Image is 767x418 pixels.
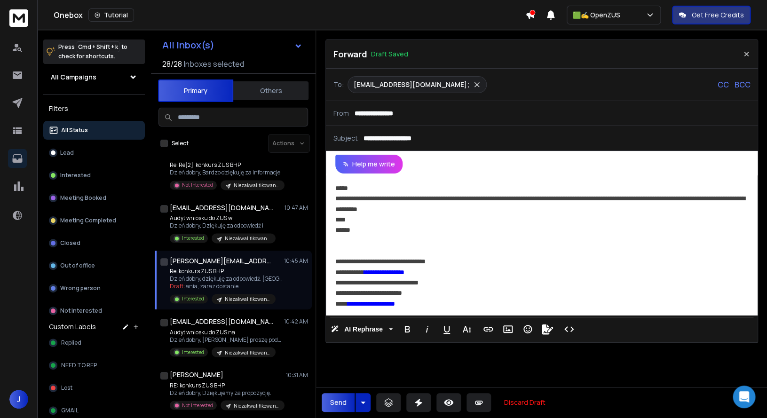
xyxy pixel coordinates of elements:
[225,235,270,242] p: Niezakwalifikowani 2025
[43,102,145,115] h3: Filters
[170,282,185,290] span: Draft:
[61,362,102,369] span: NEED TO REPLY
[43,379,145,397] button: Lost
[333,80,344,89] p: To:
[155,36,310,55] button: All Inbox(s)
[60,284,101,292] p: Wrong person
[170,268,283,275] p: Re: konkurs ZUS BHP
[43,256,145,275] button: Out of office
[733,386,755,408] div: Open Intercom Messenger
[692,10,744,20] p: Get Free Credits
[284,318,308,325] p: 10:42 AM
[170,336,283,343] p: Dzień dobry, [PERSON_NAME] proszę podesłać wniosek z
[61,384,72,392] span: Lost
[60,262,95,269] p: Out of office
[43,166,145,185] button: Interested
[333,134,360,143] p: Subject:
[60,172,91,179] p: Interested
[172,140,189,147] label: Select
[225,349,270,356] p: Niezakwalifikowani 2025
[170,169,283,176] p: Dzień dobry, Bardzo dziękuję za informacje.
[43,143,145,162] button: Lead
[43,333,145,352] button: Replied
[182,348,204,355] p: Interested
[672,6,751,24] button: Get Free Credits
[333,47,367,61] p: Forward
[497,393,553,412] button: Discard Draft
[43,301,145,320] button: Not Interested
[60,217,116,224] p: Meeting Completed
[371,49,408,59] p: Draft Saved
[60,307,102,315] p: Not Interested
[43,356,145,375] button: NEED TO REPLY
[182,235,204,242] p: Interested
[170,222,276,229] p: Dzień dobry, Dziękuję za odpowiedź i
[225,296,270,303] p: Niezakwalifikowani 2025
[43,211,145,230] button: Meeting Completed
[233,80,308,101] button: Others
[43,234,145,252] button: Closed
[354,80,469,89] p: [EMAIL_ADDRESS][DOMAIN_NAME];
[51,72,96,82] h1: All Campaigns
[43,68,145,87] button: All Campaigns
[9,390,28,409] button: J
[49,322,96,331] h3: Custom Labels
[170,389,283,396] p: Dzień dobry, Dziękujemy za propozycję.
[418,320,436,339] button: Italic (⌘I)
[342,325,385,333] span: AI Rephrase
[335,155,403,174] button: Help me write
[234,182,279,189] p: Niezakwalifikowani 2025
[61,339,81,347] span: Replied
[284,257,308,265] p: 10:45 AM
[182,295,204,302] p: Interested
[734,79,750,90] p: BCC
[61,126,88,134] p: All Status
[170,370,223,379] h1: [PERSON_NAME]
[60,149,74,157] p: Lead
[170,275,283,283] p: Dzień dobry, dziękuję za odpowiedź. [GEOGRAPHIC_DATA]
[170,256,273,266] h1: [PERSON_NAME][EMAIL_ADDRESS][DOMAIN_NAME]
[186,282,243,290] span: ania, zaraz dostanie ...
[499,320,517,339] button: Insert Image (⌘P)
[184,58,244,70] h3: Inboxes selected
[438,320,456,339] button: Underline (⌘U)
[61,407,79,414] span: GMAIL
[538,320,556,339] button: Signature
[182,181,213,189] p: Not Interested
[170,381,283,389] p: RE: konkurs ZUS BHP
[170,214,276,222] p: Audyt wniosku do ZUS w
[519,320,537,339] button: Emoticons
[60,239,80,247] p: Closed
[162,58,182,70] span: 28 / 28
[43,189,145,207] button: Meeting Booked
[573,10,624,20] p: 🟩✍️ OpenZUS
[479,320,497,339] button: Insert Link (⌘K)
[333,109,351,118] p: From:
[170,328,283,336] p: Audyt wniosku do ZUS na
[560,320,578,339] button: Code View
[58,42,127,61] p: Press to check for shortcuts.
[286,371,308,379] p: 10:31 AM
[54,8,525,22] div: Onebox
[77,41,119,52] span: Cmd + Shift + k
[60,194,106,202] p: Meeting Booked
[162,40,214,50] h1: All Inbox(s)
[234,402,279,409] p: Niezakwalifikowani 2025
[170,317,273,326] h1: [EMAIL_ADDRESS][DOMAIN_NAME] +1
[170,161,283,169] p: Re: Re[2]: konkurs ZUS BHP
[158,79,233,102] button: Primary
[43,121,145,140] button: All Status
[329,320,395,339] button: AI Rephrase
[285,204,308,212] p: 10:47 AM
[182,402,213,409] p: Not Interested
[88,8,134,22] button: Tutorial
[43,279,145,298] button: Wrong person
[170,203,273,213] h1: [EMAIL_ADDRESS][DOMAIN_NAME] +1
[717,79,728,90] p: CC
[322,393,355,412] button: Send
